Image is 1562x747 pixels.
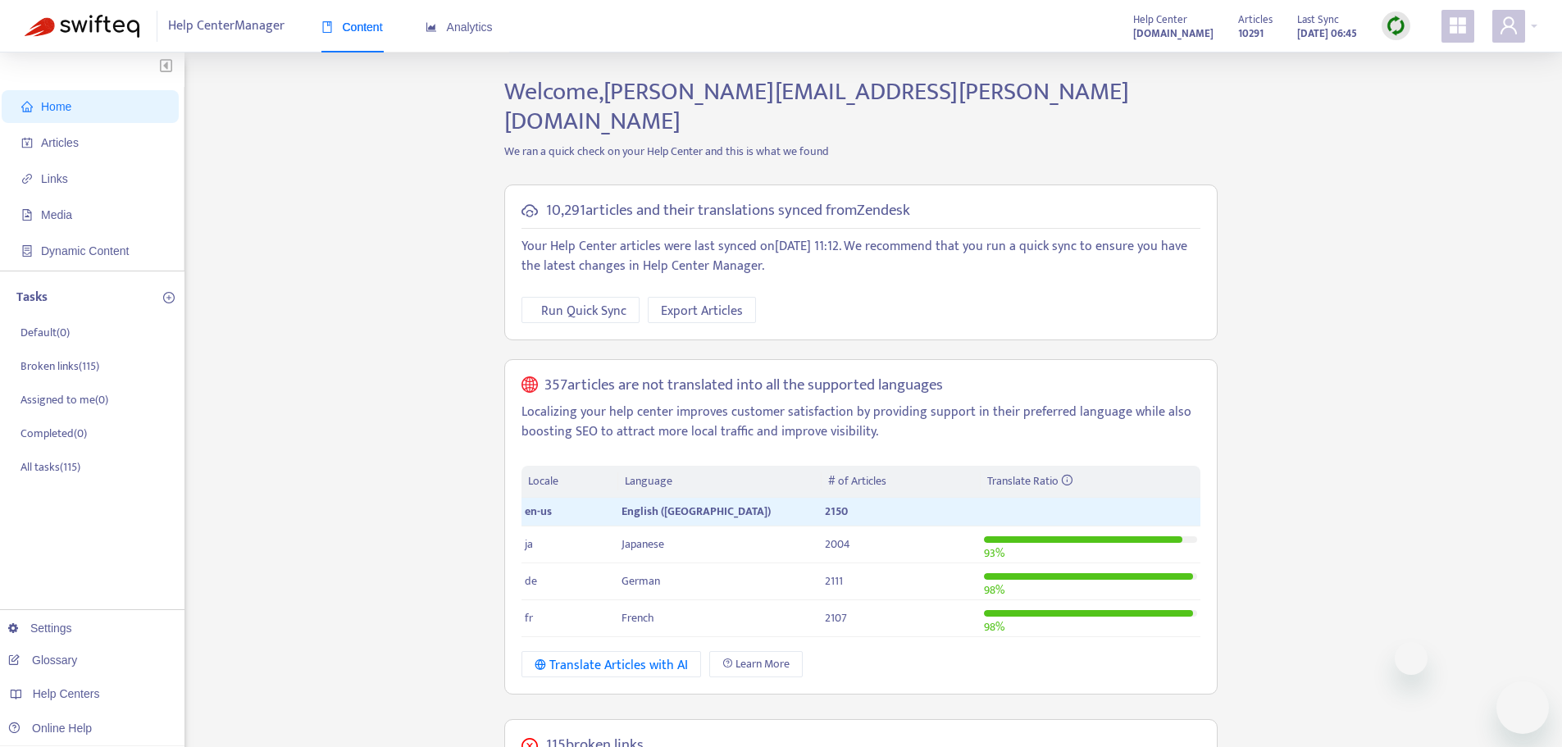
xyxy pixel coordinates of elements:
[618,466,822,498] th: Language
[984,617,1004,636] span: 98 %
[521,237,1200,276] p: Your Help Center articles were last synced on [DATE] 11:12 . We recommend that you run a quick sy...
[20,458,80,476] p: All tasks ( 115 )
[622,572,660,590] span: German
[622,608,654,627] span: French
[20,391,108,408] p: Assigned to me ( 0 )
[521,203,538,219] span: cloud-sync
[825,535,850,553] span: 2004
[541,301,626,321] span: Run Quick Sync
[1297,25,1357,43] strong: [DATE] 06:45
[21,245,33,257] span: container
[21,173,33,184] span: link
[825,572,843,590] span: 2111
[521,403,1200,442] p: Localizing your help center improves customer satisfaction by providing support in their preferre...
[521,376,538,395] span: global
[1496,681,1549,734] iframe: Button to launch messaging window
[1395,642,1428,675] iframe: Close message
[525,502,552,521] span: en-us
[525,608,533,627] span: fr
[321,21,333,33] span: book
[521,651,701,677] button: Translate Articles with AI
[1238,11,1273,29] span: Articles
[1133,11,1187,29] span: Help Center
[546,202,910,221] h5: 10,291 articles and their translations synced from Zendesk
[535,655,688,676] div: Translate Articles with AI
[521,297,640,323] button: Run Quick Sync
[1448,16,1468,35] span: appstore
[1238,25,1264,43] strong: 10291
[984,581,1004,599] span: 98 %
[822,466,980,498] th: # of Articles
[20,358,99,375] p: Broken links ( 115 )
[25,15,139,38] img: Swifteq
[41,172,68,185] span: Links
[825,608,847,627] span: 2107
[984,544,1004,563] span: 93 %
[525,572,537,590] span: de
[1133,25,1214,43] strong: [DOMAIN_NAME]
[661,301,743,321] span: Export Articles
[1386,16,1406,36] img: sync.dc5367851b00ba804db3.png
[521,466,618,498] th: Locale
[163,292,175,303] span: plus-circle
[168,11,285,42] span: Help Center Manager
[622,535,664,553] span: Japanese
[8,722,92,735] a: Online Help
[8,654,77,667] a: Glossary
[525,535,533,553] span: ja
[33,687,100,700] span: Help Centers
[41,100,71,113] span: Home
[648,297,756,323] button: Export Articles
[1133,24,1214,43] a: [DOMAIN_NAME]
[20,425,87,442] p: Completed ( 0 )
[622,502,771,521] span: English ([GEOGRAPHIC_DATA])
[1297,11,1339,29] span: Last Sync
[20,324,70,341] p: Default ( 0 )
[16,288,48,307] p: Tasks
[21,209,33,221] span: file-image
[21,137,33,148] span: account-book
[987,472,1194,490] div: Translate Ratio
[41,244,129,257] span: Dynamic Content
[544,376,943,395] h5: 357 articles are not translated into all the supported languages
[21,101,33,112] span: home
[321,20,383,34] span: Content
[709,651,803,677] a: Learn More
[825,502,848,521] span: 2150
[426,20,493,34] span: Analytics
[504,71,1129,142] span: Welcome, [PERSON_NAME][EMAIL_ADDRESS][PERSON_NAME][DOMAIN_NAME]
[735,655,790,673] span: Learn More
[41,208,72,221] span: Media
[1499,16,1519,35] span: user
[492,143,1230,160] p: We ran a quick check on your Help Center and this is what we found
[41,136,79,149] span: Articles
[8,622,72,635] a: Settings
[426,21,437,33] span: area-chart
